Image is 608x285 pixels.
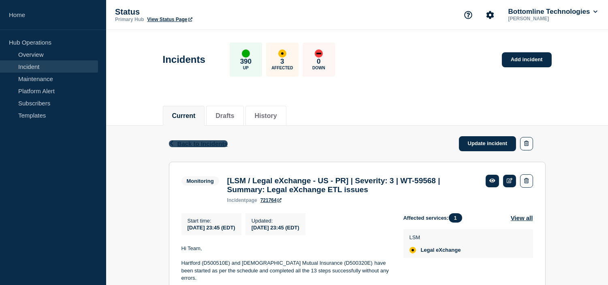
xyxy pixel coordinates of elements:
[260,197,282,203] a: 721764
[252,218,299,224] p: Updated :
[227,176,478,194] h3: [LSM / Legal eXchange - US - PR] | Severity: 3 | WT-59568 | Summary: Legal eXchange ETL issues
[115,7,277,17] p: Status
[317,58,320,66] p: 0
[227,197,246,203] span: incident
[243,66,249,70] p: Up
[507,16,591,21] p: [PERSON_NAME]
[115,17,144,22] p: Primary Hub
[482,6,499,24] button: Account settings
[181,176,219,186] span: Monitoring
[215,112,234,120] button: Drafts
[278,49,286,58] div: affected
[255,112,277,120] button: History
[315,49,323,58] div: down
[169,140,228,147] button: Back to Incidents
[172,112,196,120] button: Current
[460,6,477,24] button: Support
[163,54,205,65] h1: Incidents
[242,49,250,58] div: up
[181,245,390,252] p: Hi Team,
[410,247,416,253] div: affected
[403,213,466,223] span: Affected services:
[181,259,390,282] p: Hartford (D500510E) and [DEMOGRAPHIC_DATA] Mutual Insurance (D500320E) have been started as per t...
[188,218,235,224] p: Start time :
[410,234,461,240] p: LSM
[502,52,552,67] a: Add incident
[511,213,533,223] button: View all
[312,66,325,70] p: Down
[421,247,461,253] span: Legal eXchange
[188,225,235,231] span: [DATE] 23:45 (EDT)
[280,58,284,66] p: 3
[227,197,257,203] p: page
[177,140,228,147] span: Back to Incidents
[252,224,299,231] div: [DATE] 23:45 (EDT)
[271,66,293,70] p: Affected
[147,17,192,22] a: View Status Page
[459,136,516,151] a: Update incident
[507,8,599,16] button: Bottomline Technologies
[240,58,252,66] p: 390
[449,213,462,223] span: 1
